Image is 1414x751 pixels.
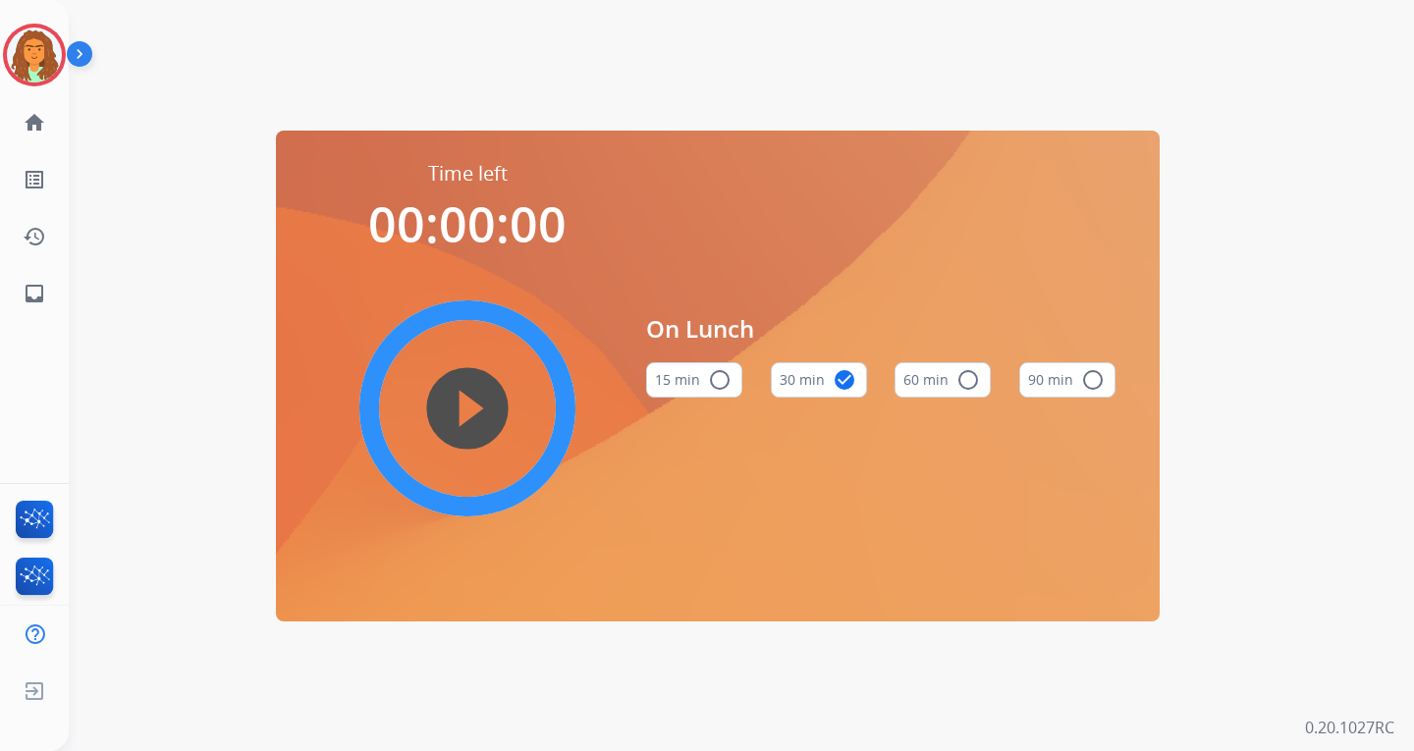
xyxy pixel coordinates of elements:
mat-icon: radio_button_unchecked [708,368,732,392]
mat-icon: radio_button_unchecked [1081,368,1105,392]
mat-icon: history [23,225,46,248]
p: 0.20.1027RC [1305,716,1394,739]
img: avatar [7,27,62,82]
mat-icon: radio_button_unchecked [956,368,980,392]
mat-icon: inbox [23,282,46,305]
span: Time left [428,160,508,188]
mat-icon: home [23,111,46,134]
span: On Lunch [646,311,1115,347]
button: 15 min [646,362,742,398]
mat-icon: list_alt [23,168,46,191]
button: 90 min [1019,362,1115,398]
button: 60 min [895,362,991,398]
span: 00:00:00 [368,190,567,257]
mat-icon: play_circle_filled [456,397,479,420]
mat-icon: check_circle [833,368,856,392]
button: 30 min [771,362,867,398]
